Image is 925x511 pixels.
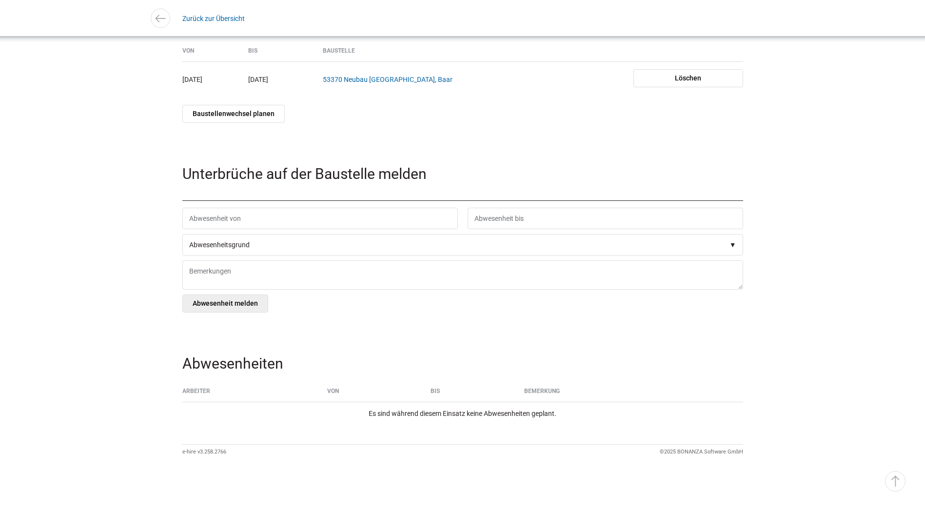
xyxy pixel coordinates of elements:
[182,445,226,459] div: e-hire v3.258.2766
[182,47,241,61] th: Von
[182,356,743,383] h3: Abwesenheiten
[241,47,315,61] th: Bis
[423,388,517,402] th: Bis
[182,388,320,402] th: Arbeiter
[153,11,167,25] img: icon-arrow-left.svg
[468,208,743,229] input: Abwesenheit bis
[182,61,241,97] td: [DATE]
[182,7,245,29] a: Zurück zur Übersicht
[315,47,626,61] th: Baustelle
[182,167,743,194] h3: Unterbrüche auf der Baustelle melden
[182,208,458,229] input: Abwesenheit von
[517,388,714,402] th: Bemerkung
[323,76,453,83] a: 53370 Neubau [GEOGRAPHIC_DATA], Baar
[182,295,268,313] input: Abwesenheit melden
[633,69,743,87] input: Löschen
[885,471,905,491] a: ▵ Nach oben
[660,445,743,459] div: ©2025 BONANZA Software GmbH
[182,402,743,425] td: Es sind während diesem Einsatz keine Abwesenheiten geplant.
[182,105,285,123] a: Baustellenwechsel planen
[241,61,315,97] td: [DATE]
[320,388,423,402] th: Von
